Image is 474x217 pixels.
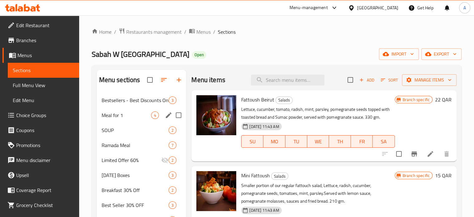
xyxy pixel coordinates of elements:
[161,156,169,164] svg: Inactive section
[241,182,395,205] p: Smaller portion of our regular fattouch salad, Lettuce, radish, cucumber, pomegranate seeds, toma...
[435,95,452,104] h6: 22 QAR
[196,28,211,36] span: Menus
[102,171,169,179] div: Ramadan Boxes
[156,72,171,87] span: Sort sections
[373,135,395,148] button: SA
[244,137,261,146] span: SU
[126,28,182,36] span: Restaurants management
[171,72,186,87] button: Add section
[241,171,270,180] span: Mini Fattoush
[191,75,225,85] h2: Menu items
[102,156,161,164] span: Limited Offer 60%
[102,141,169,149] span: Ramada Meal
[288,137,305,146] span: TU
[13,96,74,104] span: Edit Menu
[97,93,187,108] div: Bestsellers - Best Discounts On Selected Items3
[2,138,79,153] a: Promotions
[307,135,329,148] button: WE
[169,186,176,194] div: items
[426,50,457,58] span: export
[97,168,187,183] div: [DATE] Boxes3
[169,156,176,164] div: items
[189,28,211,36] a: Menus
[17,52,74,59] span: Menus
[16,186,74,194] span: Coverage Report
[192,51,206,59] div: Open
[241,106,395,121] p: Lettuce, cucumber, tomato, radish, mint, parsley, pomegranate seeds topped with toasted bread and...
[97,108,187,123] div: Meal for 14edit
[8,78,79,93] a: Full Menu View
[97,138,187,153] div: Ramada Meal7
[169,171,176,179] div: items
[102,96,169,104] div: Bestsellers - Best Discounts On Selected Items
[2,183,79,198] a: Coverage Report
[16,111,74,119] span: Choice Groups
[375,137,392,146] span: SA
[400,97,432,103] span: Branch specific
[2,18,79,33] a: Edit Restaurant
[241,135,263,148] button: SU
[400,173,432,179] span: Branch specific
[213,28,215,36] li: /
[13,67,74,74] span: Sections
[102,126,169,134] span: SOUP
[184,28,186,36] li: /
[13,81,74,89] span: Full Menu View
[169,157,176,163] span: 2
[92,28,462,36] nav: breadcrumb
[164,111,173,120] button: edit
[2,123,79,138] a: Coupons
[16,37,74,44] span: Branches
[271,173,288,180] span: Salads
[263,135,285,148] button: MO
[358,76,375,84] span: Add
[379,75,400,85] button: Sort
[421,48,462,60] button: export
[392,147,405,160] span: Select to update
[285,135,307,148] button: TU
[102,186,169,194] span: Breakfast 30% Off
[407,76,452,84] span: Manage items
[266,137,283,146] span: MO
[151,111,159,119] div: items
[344,73,357,86] span: Select section
[92,28,112,36] a: Home
[357,4,398,11] div: [GEOGRAPHIC_DATA]
[381,76,398,84] span: Sort
[377,75,402,85] span: Sort items
[310,137,327,146] span: WE
[439,146,454,161] button: delete
[16,22,74,29] span: Edit Restaurant
[99,75,140,85] h2: Menu sections
[119,28,182,36] a: Restaurants management
[463,4,466,11] span: A
[407,146,422,161] button: Branch-specific-item
[97,153,187,168] div: Limited Offer 60%2
[102,201,169,209] span: Best Seller 30% OFF
[151,112,159,118] span: 4
[218,28,236,36] span: Sections
[143,73,156,86] span: Select all sections
[169,97,176,103] span: 3
[247,124,281,130] span: [DATE] 11:43 AM
[114,28,116,36] li: /
[102,111,151,119] span: Meal for 1
[16,201,74,209] span: Grocery Checklist
[384,50,414,58] span: import
[8,93,79,108] a: Edit Menu
[97,183,187,198] div: Breakfast 30% Off2
[275,96,293,104] div: Salads
[8,63,79,78] a: Sections
[16,156,74,164] span: Menu disclaimer
[169,142,176,148] span: 7
[196,171,236,211] img: Mini Fattoush
[169,202,176,208] span: 3
[276,96,292,104] span: Salads
[2,198,79,213] a: Grocery Checklist
[2,108,79,123] a: Choice Groups
[102,171,169,179] span: [DATE] Boxes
